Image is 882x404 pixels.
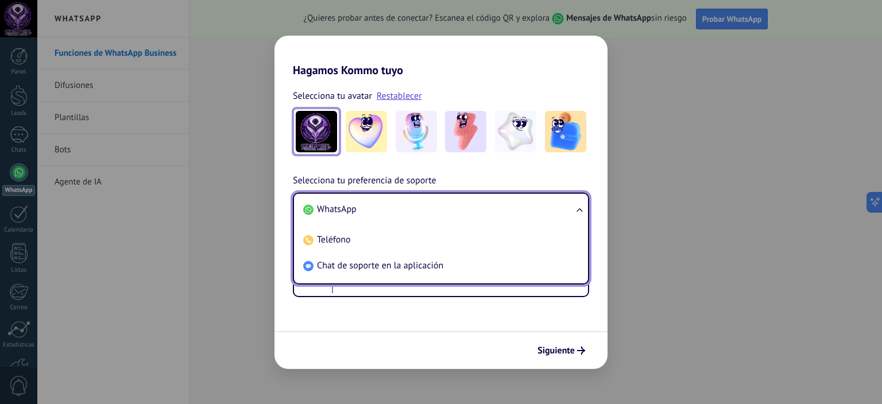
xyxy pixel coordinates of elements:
[293,174,436,188] span: Selecciona tu preferencia de soporte
[317,260,443,271] span: Chat de soporte en la aplicación
[545,111,586,152] img: -5.jpeg
[495,111,536,152] img: -4.jpeg
[396,111,437,152] img: -2.jpeg
[274,36,608,77] h2: Hagamos Kommo tuyo
[346,111,387,152] img: -1.jpeg
[537,347,575,355] span: Siguiente
[445,111,486,152] img: -3.jpeg
[317,234,351,245] span: Teléfono
[532,341,590,360] button: Siguiente
[377,90,422,102] a: Restablecer
[317,203,357,215] span: WhatsApp
[293,89,372,103] span: Selecciona tu avatar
